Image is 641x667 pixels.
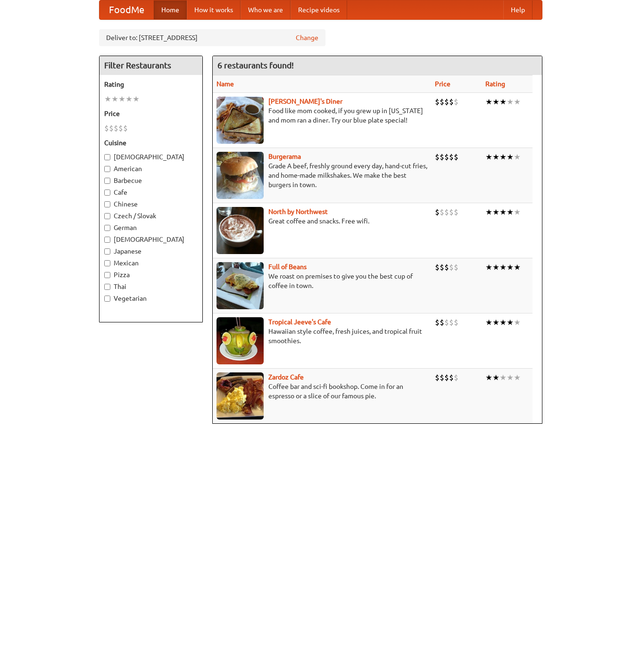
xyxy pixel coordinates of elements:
[104,80,198,89] h5: Rating
[449,262,454,272] li: $
[104,258,198,268] label: Mexican
[104,270,198,280] label: Pizza
[435,372,440,383] li: $
[492,207,499,217] li: ★
[440,317,444,328] li: $
[104,223,198,232] label: German
[104,188,198,197] label: Cafe
[440,372,444,383] li: $
[440,97,444,107] li: $
[268,153,301,160] b: Burgerama
[104,284,110,290] input: Thai
[499,152,507,162] li: ★
[485,262,492,272] li: ★
[454,317,458,328] li: $
[216,327,427,346] p: Hawaiian style coffee, fresh juices, and tropical fruit smoothies.
[216,80,234,88] a: Name
[514,317,521,328] li: ★
[492,262,499,272] li: ★
[435,97,440,107] li: $
[104,176,198,185] label: Barbecue
[514,372,521,383] li: ★
[291,0,347,19] a: Recipe videos
[449,97,454,107] li: $
[104,225,110,231] input: German
[104,94,111,104] li: ★
[104,138,198,148] h5: Cuisine
[154,0,187,19] a: Home
[216,317,264,364] img: jeeves.jpg
[499,372,507,383] li: ★
[514,207,521,217] li: ★
[507,317,514,328] li: ★
[104,201,110,207] input: Chinese
[435,80,450,88] a: Price
[454,372,458,383] li: $
[104,211,198,221] label: Czech / Slovak
[104,166,110,172] input: American
[499,207,507,217] li: ★
[268,208,328,215] b: North by Northwest
[118,123,123,133] li: $
[503,0,533,19] a: Help
[499,317,507,328] li: ★
[268,263,307,271] a: Full of Beans
[99,29,325,46] div: Deliver to: [STREET_ADDRESS]
[123,123,128,133] li: $
[435,152,440,162] li: $
[104,237,110,243] input: [DEMOGRAPHIC_DATA]
[216,161,427,189] p: Grade A beef, freshly ground every day, hand-cut fries, and home-made milkshakes. We make the bes...
[216,372,264,420] img: zardoz.jpg
[485,80,505,88] a: Rating
[100,56,202,75] h4: Filter Restaurants
[507,262,514,272] li: ★
[125,94,133,104] li: ★
[485,372,492,383] li: ★
[435,317,440,328] li: $
[104,164,198,173] label: American
[104,154,110,160] input: [DEMOGRAPHIC_DATA]
[485,207,492,217] li: ★
[104,199,198,209] label: Chinese
[104,235,198,244] label: [DEMOGRAPHIC_DATA]
[216,216,427,226] p: Great coffee and snacks. Free wifi.
[507,372,514,383] li: ★
[133,94,140,104] li: ★
[454,207,458,217] li: $
[492,372,499,383] li: ★
[217,61,294,70] ng-pluralize: 6 restaurants found!
[444,97,449,107] li: $
[104,260,110,266] input: Mexican
[114,123,118,133] li: $
[216,262,264,309] img: beans.jpg
[216,106,427,125] p: Food like mom cooked, if you grew up in [US_STATE] and mom ran a diner. Try our blue plate special!
[444,207,449,217] li: $
[104,296,110,302] input: Vegetarian
[104,248,110,255] input: Japanese
[187,0,241,19] a: How it works
[104,282,198,291] label: Thai
[100,0,154,19] a: FoodMe
[268,318,331,326] a: Tropical Jeeve's Cafe
[485,317,492,328] li: ★
[296,33,318,42] a: Change
[492,152,499,162] li: ★
[268,98,342,105] a: [PERSON_NAME]'s Diner
[104,213,110,219] input: Czech / Slovak
[216,152,264,199] img: burgerama.jpg
[109,123,114,133] li: $
[104,109,198,118] h5: Price
[449,372,454,383] li: $
[492,317,499,328] li: ★
[444,317,449,328] li: $
[435,262,440,272] li: $
[268,373,304,381] a: Zardoz Cafe
[440,207,444,217] li: $
[454,262,458,272] li: $
[118,94,125,104] li: ★
[507,97,514,107] li: ★
[444,262,449,272] li: $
